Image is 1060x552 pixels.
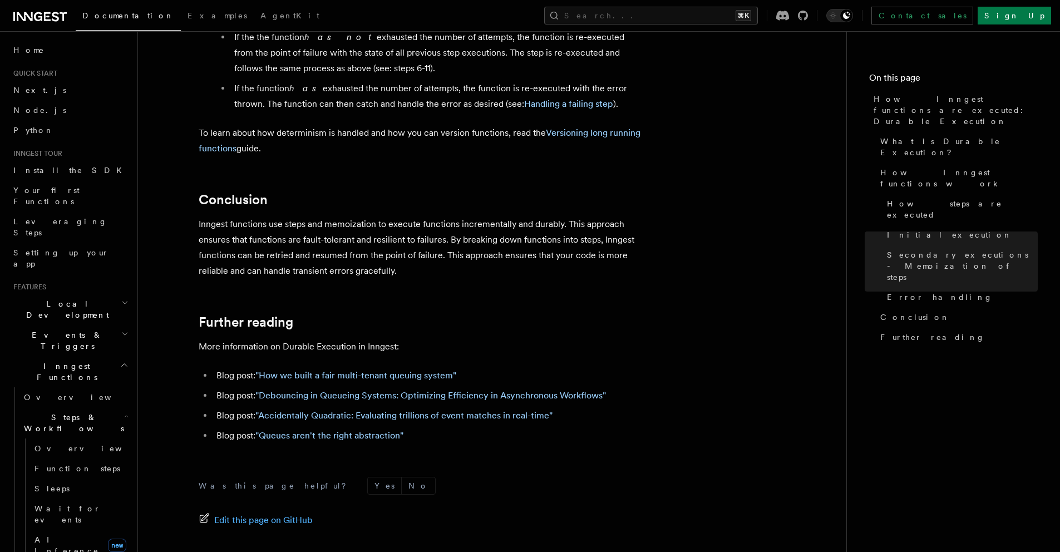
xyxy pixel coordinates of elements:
[887,292,993,303] span: Error handling
[260,11,319,20] span: AgentKit
[34,504,101,524] span: Wait for events
[213,368,644,383] li: Blog post:
[13,166,129,175] span: Install the SDK
[9,211,131,243] a: Leveraging Steps
[199,127,640,154] a: Versioning long running functions
[9,120,131,140] a: Python
[213,388,644,403] li: Blog post:
[524,98,613,109] a: Handling a failing step
[19,412,124,434] span: Steps & Workflows
[880,332,985,343] span: Further reading
[199,125,644,156] p: To learn about how determinism is handled and how you can version functions, read the guide.
[871,7,973,24] a: Contact sales
[880,312,950,323] span: Conclusion
[255,370,456,381] a: "How we built a fair multi-tenant queuing system"
[9,69,57,78] span: Quick start
[13,126,54,135] span: Python
[9,40,131,60] a: Home
[9,329,121,352] span: Events & Triggers
[887,249,1038,283] span: Secondary executions - Memoization of steps
[199,192,268,208] a: Conclusion
[882,245,1038,287] a: Secondary executions - Memoization of steps
[736,10,751,21] kbd: ⌘K
[368,477,401,494] button: Yes
[826,9,853,22] button: Toggle dark mode
[9,243,131,274] a: Setting up your app
[876,162,1038,194] a: How Inngest functions work
[108,539,126,552] span: new
[19,387,131,407] a: Overview
[9,160,131,180] a: Install the SDK
[874,93,1038,127] span: How Inngest functions are executed: Durable Execution
[289,83,323,93] em: has
[882,225,1038,245] a: Initial execution
[876,131,1038,162] a: What is Durable Execution?
[231,81,644,112] li: If the function exhausted the number of attempts, the function is re-executed with the error thro...
[9,294,131,325] button: Local Development
[9,298,121,321] span: Local Development
[34,484,70,493] span: Sleeps
[199,216,644,279] p: Inngest functions use steps and memoization to execute functions incrementally and durably. This ...
[13,86,66,95] span: Next.js
[199,339,644,354] p: More information on Durable Execution in Inngest:
[30,438,131,459] a: Overview
[13,45,45,56] span: Home
[9,325,131,356] button: Events & Triggers
[254,3,326,30] a: AgentKit
[188,11,247,20] span: Examples
[9,283,46,292] span: Features
[402,477,435,494] button: No
[9,149,62,158] span: Inngest tour
[214,512,313,528] span: Edit this page on GitHub
[199,314,293,330] a: Further reading
[255,410,553,421] a: "Accidentally Quadratic: Evaluating trillions of event matches in real-time"
[181,3,254,30] a: Examples
[13,106,66,115] span: Node.js
[882,287,1038,307] a: Error handling
[869,89,1038,131] a: How Inngest functions are executed: Durable Execution
[13,217,107,237] span: Leveraging Steps
[880,167,1038,189] span: How Inngest functions work
[978,7,1051,24] a: Sign Up
[9,180,131,211] a: Your first Functions
[255,430,403,441] a: "Queues aren't the right abstraction"
[876,327,1038,347] a: Further reading
[34,464,120,473] span: Function steps
[30,499,131,530] a: Wait for events
[24,393,139,402] span: Overview
[880,136,1038,158] span: What is Durable Execution?
[887,229,1012,240] span: Initial execution
[231,29,644,76] li: If the the function exhausted the number of attempts, the function is re-executed from the point ...
[9,361,120,383] span: Inngest Functions
[869,71,1038,89] h4: On this page
[882,194,1038,225] a: How steps are executed
[76,3,181,31] a: Documentation
[9,100,131,120] a: Node.js
[887,198,1038,220] span: How steps are executed
[544,7,758,24] button: Search...⌘K
[82,11,174,20] span: Documentation
[199,512,313,528] a: Edit this page on GitHub
[30,459,131,479] a: Function steps
[9,80,131,100] a: Next.js
[13,186,80,206] span: Your first Functions
[13,248,109,268] span: Setting up your app
[213,428,644,443] li: Blog post:
[199,480,354,491] p: Was this page helpful?
[9,356,131,387] button: Inngest Functions
[30,479,131,499] a: Sleeps
[213,408,644,423] li: Blog post:
[304,32,377,42] em: has not
[255,390,606,401] a: "Debouncing in Queueing Systems: Optimizing Efficiency in Asynchronous Workflows"
[34,444,149,453] span: Overview
[19,407,131,438] button: Steps & Workflows
[876,307,1038,327] a: Conclusion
